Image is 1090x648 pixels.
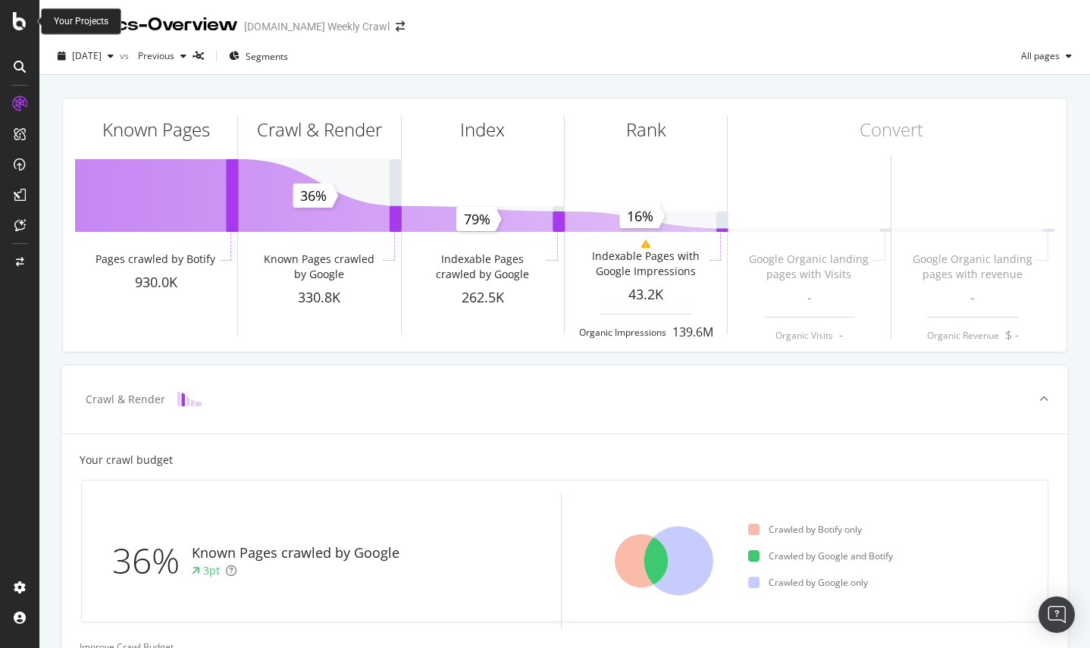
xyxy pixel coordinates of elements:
div: Crawl & Render [86,392,165,407]
span: Segments [246,50,288,63]
div: Known Pages crawled by Google [258,252,380,282]
span: All pages [1015,49,1060,62]
div: Organic Impressions [579,326,666,339]
div: 43.2K [565,285,727,305]
button: [DATE] [52,44,120,68]
div: Indexable Pages crawled by Google [421,252,543,282]
div: Crawled by Google and Botify [748,549,893,562]
button: Segments [223,44,294,68]
span: Previous [132,49,174,62]
div: Analytics - Overview [52,12,238,38]
div: Crawled by Google only [748,576,868,589]
div: [DOMAIN_NAME] Weekly Crawl [244,19,390,34]
div: arrow-right-arrow-left [396,21,405,32]
button: All pages [1015,44,1078,68]
div: 139.6M [672,324,713,341]
div: Index [460,117,505,142]
div: Known Pages crawled by Google [192,543,399,563]
div: Pages crawled by Botify [96,252,215,267]
div: 3pt [203,563,220,578]
div: 930.0K [75,273,237,293]
img: block-icon [177,392,202,406]
div: Crawl & Render [257,117,382,142]
span: 2025 Sep. 4th [72,49,102,62]
div: 262.5K [402,288,564,308]
button: Previous [132,44,193,68]
div: Rank [626,117,666,142]
div: Indexable Pages with Google Impressions [585,249,706,279]
div: Known Pages [102,117,210,142]
div: Your crawl budget [80,452,173,468]
span: vs [120,49,132,62]
div: 36% [112,536,192,586]
div: 330.8K [238,288,400,308]
div: Your Projects [54,15,108,28]
div: Open Intercom Messenger [1038,596,1075,633]
div: Crawled by Botify only [748,523,862,536]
